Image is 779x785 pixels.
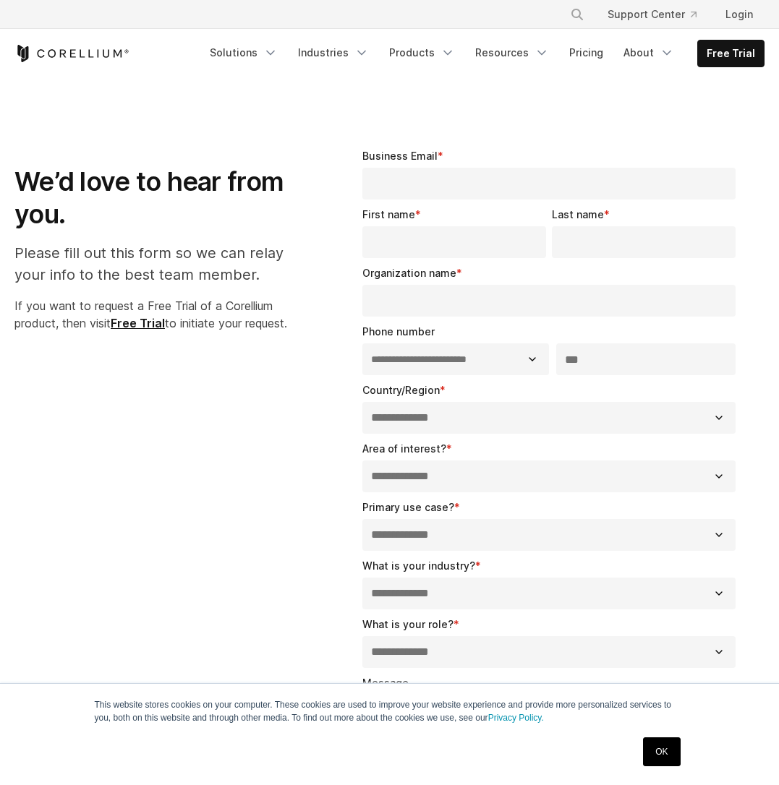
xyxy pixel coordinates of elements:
span: Country/Region [362,384,440,396]
a: Industries [289,40,378,66]
span: First name [362,208,415,220]
a: Corellium Home [14,45,129,62]
span: Organization name [362,267,456,279]
a: Privacy Policy. [488,713,544,723]
button: Search [564,1,590,27]
p: Please fill out this form so we can relay your info to the best team member. [14,242,310,286]
span: Business Email [362,150,438,162]
span: Last name [552,208,604,220]
a: Pricing [561,40,612,66]
p: If you want to request a Free Trial of a Corellium product, then visit to initiate your request. [14,297,310,332]
span: Message [362,677,409,689]
span: What is your industry? [362,559,475,572]
a: Support Center [596,1,708,27]
a: Solutions [201,40,286,66]
div: Navigation Menu [553,1,765,27]
span: Primary use case? [362,501,454,513]
a: Resources [467,40,558,66]
a: Free Trial [111,316,165,330]
div: Navigation Menu [201,40,765,67]
span: What is your role? [362,618,454,630]
span: Phone number [362,325,435,338]
a: Free Trial [698,40,764,67]
h1: We’d love to hear from you. [14,166,310,231]
p: This website stores cookies on your computer. These cookies are used to improve your website expe... [95,698,685,724]
a: Products [380,40,464,66]
a: About [615,40,683,66]
a: OK [643,737,680,766]
span: Area of interest? [362,442,446,455]
a: Login [714,1,765,27]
